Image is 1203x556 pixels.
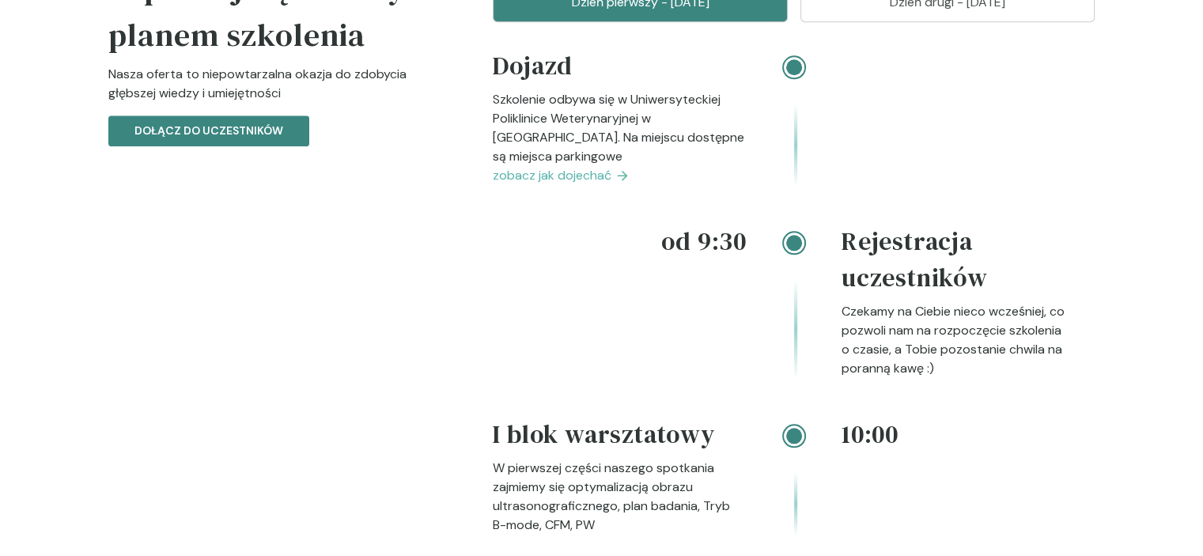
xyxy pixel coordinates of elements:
a: zobacz jak dojechać [493,166,747,185]
p: Dołącz do uczestników [134,123,283,139]
p: Szkolenie odbywa się w Uniwersyteckiej Poliklinice Weterynaryjnej w [GEOGRAPHIC_DATA]. Na miejscu... [493,90,747,166]
h4: Rejestracja uczestników [842,223,1095,302]
span: zobacz jak dojechać [493,166,611,185]
h4: od 9:30 [493,223,747,259]
a: Dołącz do uczestników [108,122,309,138]
h4: I blok warsztatowy [493,416,747,459]
h4: 10:00 [842,416,1095,452]
p: W pierwszej części naszego spotkania zajmiemy się optymalizacją obrazu ultrasonograficznego, plan... [493,459,747,535]
p: Czekamy na Ciebie nieco wcześniej, co pozwoli nam na rozpoczęcie szkolenia o czasie, a Tobie pozo... [842,302,1095,378]
button: Dołącz do uczestników [108,115,309,146]
p: Nasza oferta to niepowtarzalna okazja do zdobycia głębszej wiedzy i umiejętności [108,65,443,115]
h4: Dojazd [493,47,747,90]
